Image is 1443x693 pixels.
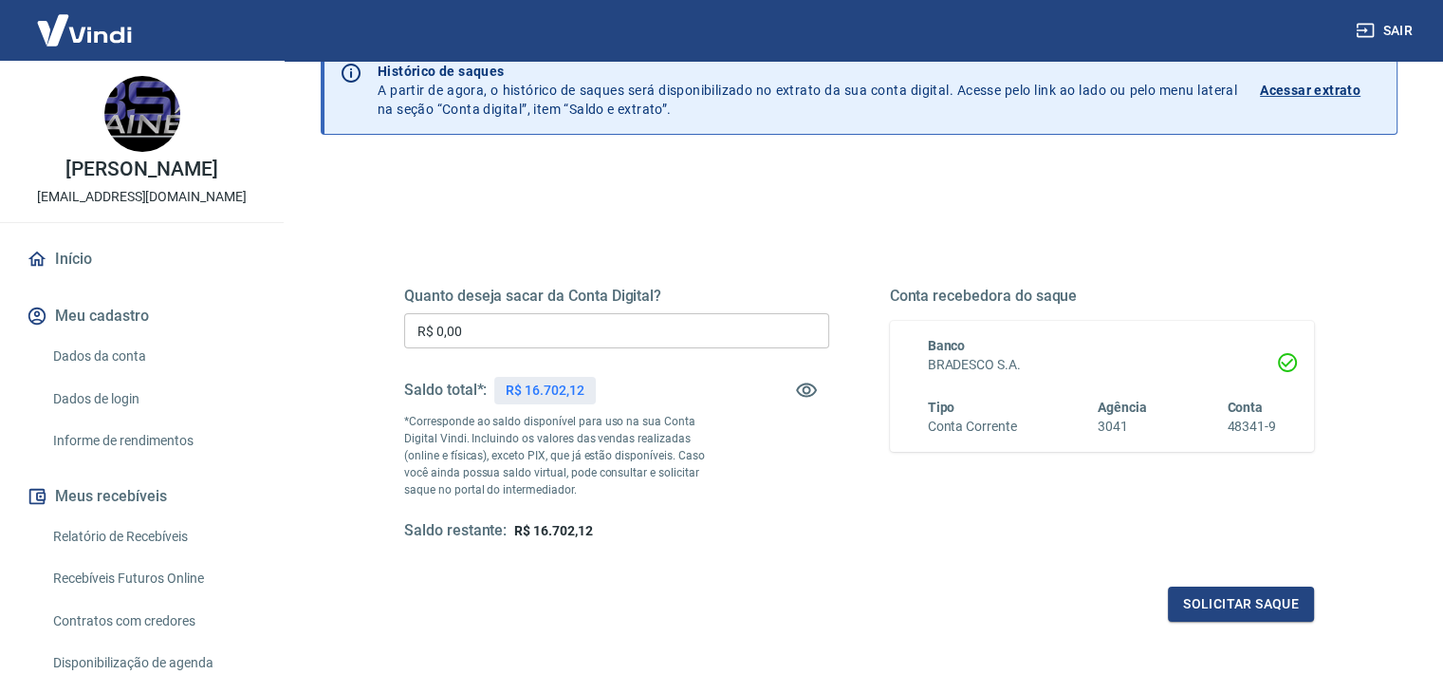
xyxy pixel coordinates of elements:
a: Dados da conta [46,337,261,376]
p: [PERSON_NAME] [65,159,217,179]
button: Meu cadastro [23,295,261,337]
span: Agência [1098,400,1147,415]
a: Recebíveis Futuros Online [46,559,261,598]
a: Disponibilização de agenda [46,644,261,683]
h5: Conta recebedora do saque [890,287,1315,306]
a: Contratos com credores [46,602,261,641]
img: b506938a-6dc0-458c-a650-791aeadb49c0.jpeg [104,76,180,152]
span: R$ 16.702,12 [514,523,592,538]
p: R$ 16.702,12 [506,381,583,401]
a: Relatório de Recebíveis [46,517,261,556]
a: Acessar extrato [1260,62,1381,119]
h6: 48341-9 [1227,417,1276,437]
a: Dados de login [46,380,261,419]
p: Acessar extrato [1260,81,1360,100]
h5: Quanto deseja sacar da Conta Digital? [404,287,829,306]
span: Tipo [928,400,955,415]
h5: Saldo restante: [404,521,507,541]
h5: Saldo total*: [404,381,487,400]
button: Meus recebíveis [23,476,261,517]
h6: 3041 [1098,417,1147,437]
button: Sair [1352,13,1420,48]
span: Conta [1227,400,1263,415]
a: Início [23,238,261,280]
p: Histórico de saques [378,62,1237,81]
a: Informe de rendimentos [46,421,261,460]
h6: Conta Corrente [928,417,1017,437]
p: *Corresponde ao saldo disponível para uso na sua Conta Digital Vindi. Incluindo os valores das ve... [404,413,723,498]
p: A partir de agora, o histórico de saques será disponibilizado no extrato da sua conta digital. Ac... [378,62,1237,119]
h6: BRADESCO S.A. [928,355,1277,375]
p: [EMAIL_ADDRESS][DOMAIN_NAME] [37,187,247,207]
img: Vindi [23,1,146,59]
button: Solicitar saque [1168,587,1314,622]
span: Banco [928,338,966,353]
